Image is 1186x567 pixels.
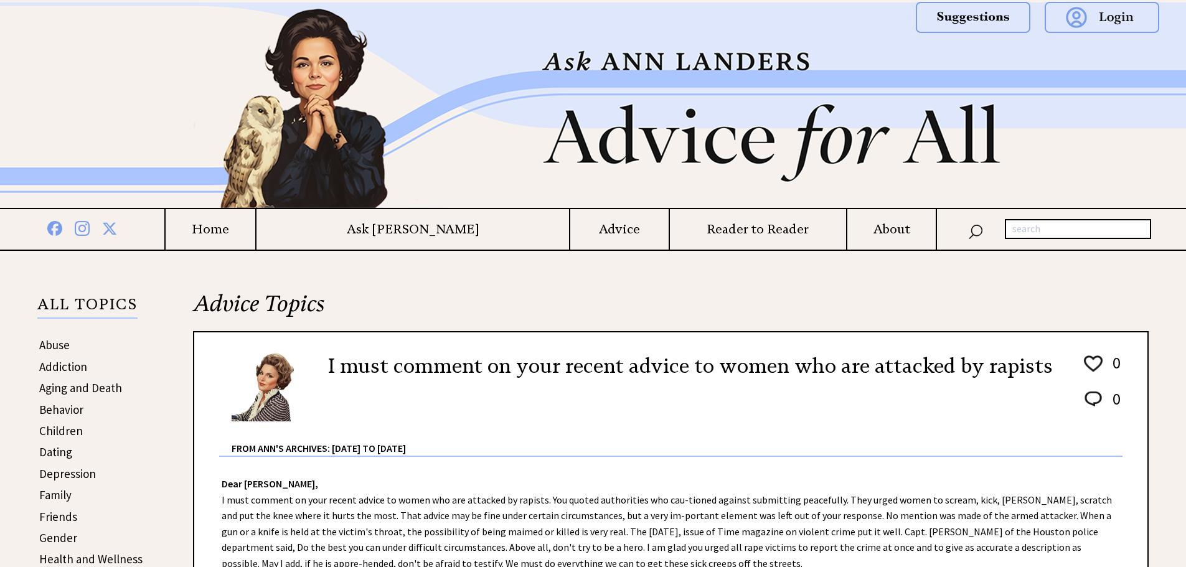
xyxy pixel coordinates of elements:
[916,2,1030,33] img: suggestions.png
[39,551,143,566] a: Health and Wellness
[256,222,569,237] a: Ask [PERSON_NAME]
[570,222,669,237] a: Advice
[39,444,72,459] a: Dating
[1082,389,1104,409] img: message_round%202.png
[39,359,87,374] a: Addiction
[232,351,309,421] img: Ann6%20v2%20small.png
[232,423,1122,456] div: From Ann's Archives: [DATE] to [DATE]
[39,466,96,481] a: Depression
[1045,2,1159,33] img: login.png
[847,222,936,237] a: About
[222,477,318,490] strong: Dear [PERSON_NAME],
[670,222,847,237] a: Reader to Reader
[1005,219,1151,239] input: search
[145,2,1042,208] img: header2b_v1.png
[39,509,77,524] a: Friends
[1082,353,1104,375] img: heart_outline%201.png
[1106,388,1121,421] td: 0
[102,219,117,236] img: x%20blue.png
[1042,2,1048,208] img: right_new2.png
[75,218,90,236] img: instagram%20blue.png
[193,289,1149,331] h2: Advice Topics
[39,487,72,502] a: Family
[37,298,138,319] p: ALL TOPICS
[968,222,983,240] img: search_nav.png
[39,380,122,395] a: Aging and Death
[328,351,1053,381] h2: I must comment on your recent advice to women who are attacked by rapists
[47,218,62,236] img: facebook%20blue.png
[39,337,70,352] a: Abuse
[1106,352,1121,387] td: 0
[166,222,255,237] a: Home
[39,402,83,417] a: Behavior
[39,530,77,545] a: Gender
[39,423,83,438] a: Children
